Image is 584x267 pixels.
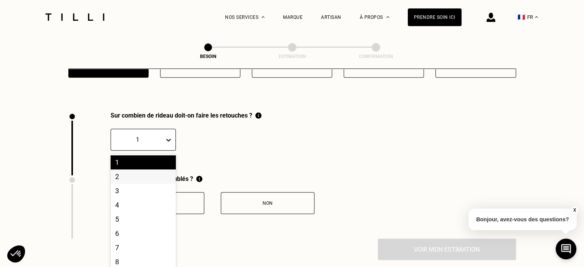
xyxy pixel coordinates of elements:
[261,16,265,18] img: Menu déroulant
[111,226,176,240] div: 6
[321,15,341,20] a: Artisan
[111,155,176,169] div: 1
[408,8,462,26] a: Prendre soin ici
[221,192,314,214] button: Non
[111,169,176,184] div: 2
[111,212,176,226] div: 5
[111,175,314,182] div: Ce sont des rideaux doublés ?
[111,198,176,212] div: 4
[518,13,525,21] span: 🇫🇷
[255,112,261,119] img: Comment compter le nombre de rideaux ?
[571,206,578,214] button: X
[337,54,414,59] div: Confirmation
[283,15,303,20] a: Marque
[386,16,389,18] img: Menu déroulant à propos
[225,201,310,206] div: Non
[535,16,538,18] img: menu déroulant
[111,240,176,255] div: 7
[111,112,261,119] div: Sur combien de rideau doit-on faire les retouches ?
[196,175,202,182] img: Qu'est ce qu'une doublure ?
[254,54,331,59] div: Estimation
[486,13,495,22] img: icône connexion
[170,54,247,59] div: Besoin
[111,184,176,198] div: 3
[43,13,107,21] img: Logo du service de couturière Tilli
[468,209,577,230] p: Bonjour, avez-vous des questions?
